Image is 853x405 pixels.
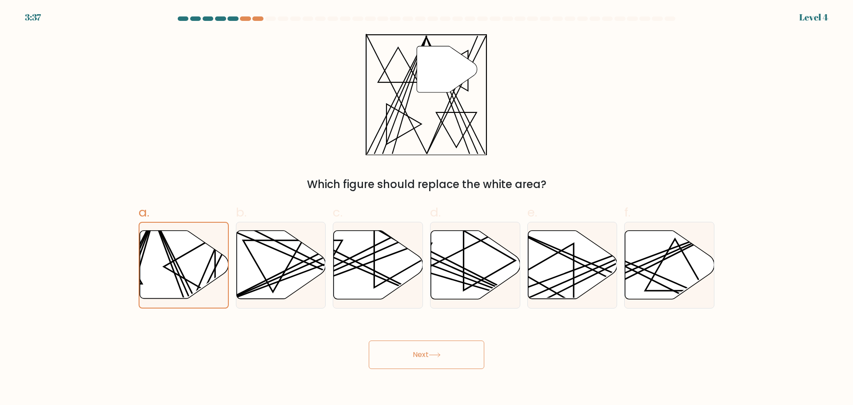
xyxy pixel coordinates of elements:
[527,204,537,221] span: e.
[236,204,247,221] span: b.
[417,46,478,92] g: "
[799,11,828,24] div: Level 4
[139,204,149,221] span: a.
[144,176,709,192] div: Which figure should replace the white area?
[25,11,41,24] div: 3:37
[624,204,630,221] span: f.
[430,204,441,221] span: d.
[333,204,343,221] span: c.
[369,341,484,369] button: Next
